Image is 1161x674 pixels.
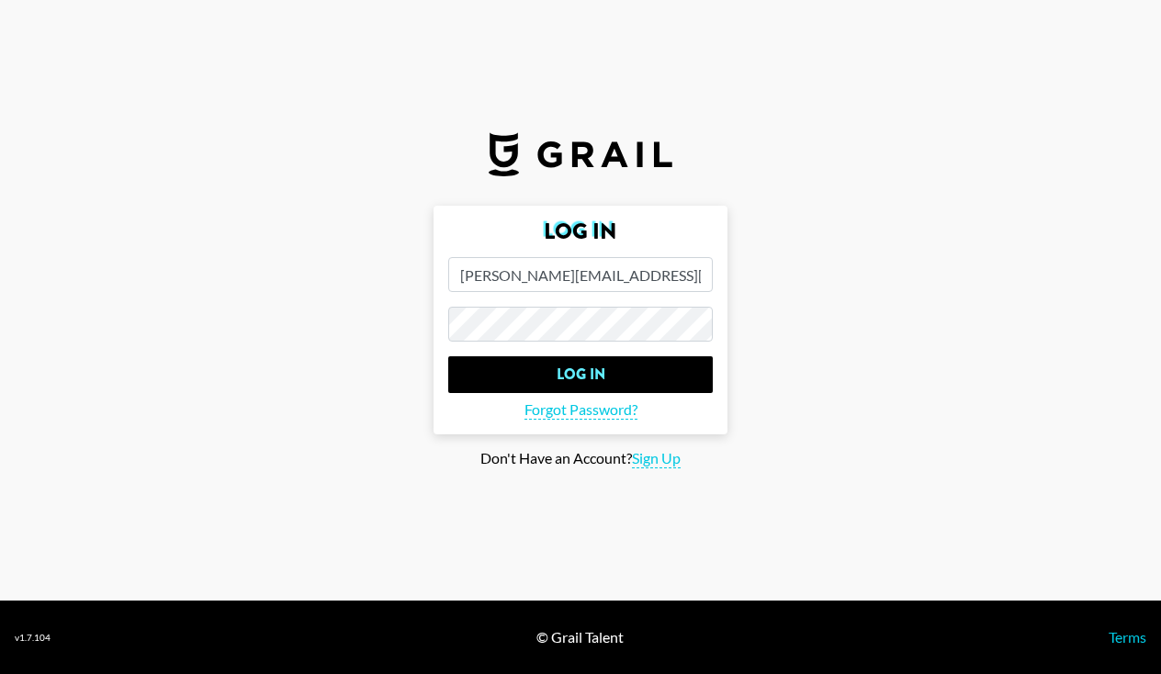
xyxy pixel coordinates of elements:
div: v 1.7.104 [15,632,51,644]
img: Grail Talent Logo [489,132,672,176]
input: Email [448,257,713,292]
span: Sign Up [632,449,681,468]
a: Terms [1109,628,1146,646]
input: Log In [448,356,713,393]
div: Don't Have an Account? [15,449,1146,468]
h2: Log In [448,220,713,242]
div: © Grail Talent [536,628,624,646]
span: Forgot Password? [524,400,637,420]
